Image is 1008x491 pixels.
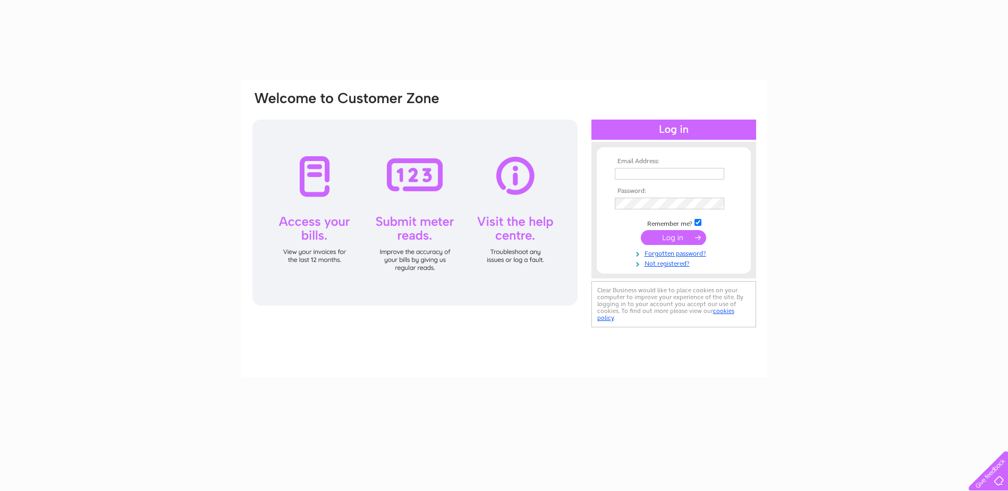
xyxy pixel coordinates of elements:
[612,158,735,165] th: Email Address:
[641,230,706,245] input: Submit
[612,217,735,228] td: Remember me?
[615,248,735,258] a: Forgotten password?
[612,188,735,195] th: Password:
[597,307,734,321] a: cookies policy
[591,281,756,327] div: Clear Business would like to place cookies on your computer to improve your experience of the sit...
[615,258,735,268] a: Not registered?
